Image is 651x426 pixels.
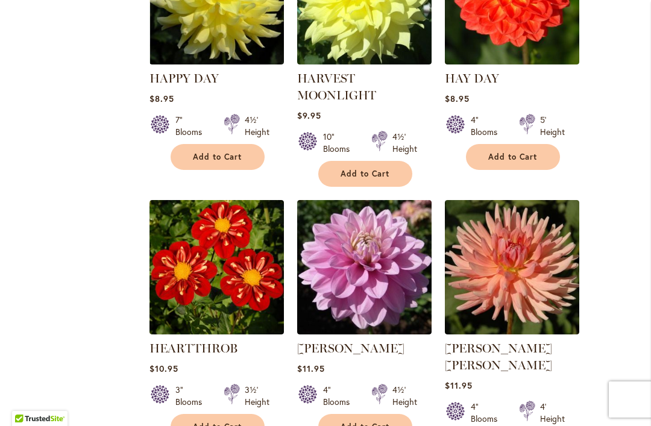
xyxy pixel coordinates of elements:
a: [PERSON_NAME] [PERSON_NAME] [445,341,552,372]
a: Harvest Moonlight [297,55,432,67]
div: 3" Blooms [175,384,209,408]
a: HEATHER MARIE [445,325,579,337]
a: HAPPY DAY [149,55,284,67]
iframe: Launch Accessibility Center [9,383,43,417]
button: Add to Cart [466,144,560,170]
div: 4½' Height [392,384,417,408]
div: 4½' Height [392,131,417,155]
div: 4' Height [540,401,565,425]
span: Add to Cart [341,169,390,179]
img: HEARTTHROB [149,200,284,334]
div: 4½' Height [245,114,269,138]
div: 10" Blooms [323,131,357,155]
span: $8.95 [149,93,174,104]
img: HEATHER MARIE [445,200,579,334]
a: HEATHER FEATHER [297,325,432,337]
img: HEATHER FEATHER [297,200,432,334]
a: HAY DAY [445,55,579,67]
a: HEARTTHROB [149,325,284,337]
a: HAPPY DAY [149,71,219,86]
a: HEARTTHROB [149,341,237,356]
span: $10.95 [149,363,178,374]
button: Add to Cart [318,161,412,187]
a: [PERSON_NAME] [297,341,404,356]
span: $8.95 [445,93,470,104]
a: HARVEST MOONLIGHT [297,71,376,102]
button: Add to Cart [171,144,265,170]
div: 3½' Height [245,384,269,408]
div: 4" Blooms [471,401,505,425]
span: $11.95 [297,363,325,374]
span: $11.95 [445,380,473,391]
span: Add to Cart [488,152,538,162]
a: HAY DAY [445,71,499,86]
div: 4" Blooms [323,384,357,408]
div: 4" Blooms [471,114,505,138]
div: 7" Blooms [175,114,209,138]
span: Add to Cart [193,152,242,162]
span: $9.95 [297,110,321,121]
div: 5' Height [540,114,565,138]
